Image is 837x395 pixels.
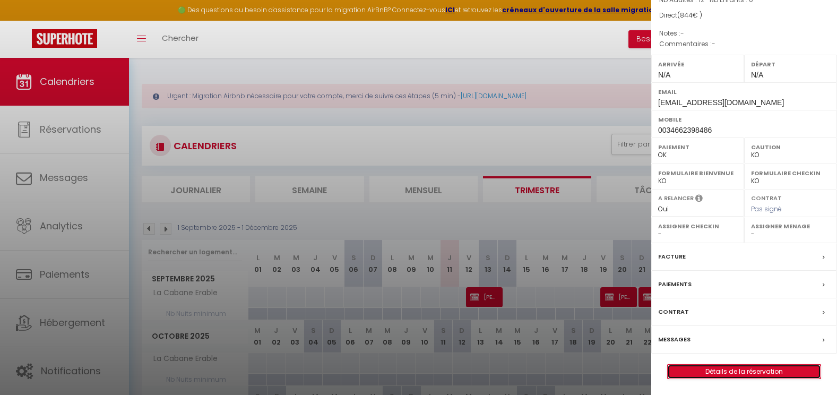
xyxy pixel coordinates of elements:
label: Contrat [751,194,782,201]
span: N/A [751,71,763,79]
span: 844 [680,11,693,20]
label: A relancer [658,194,694,203]
i: Sélectionner OUI si vous souhaiter envoyer les séquences de messages post-checkout [695,194,703,205]
label: Email [658,87,830,97]
label: Facture [658,251,686,262]
span: ( € ) [677,11,702,20]
button: Détails de la réservation [667,364,821,379]
div: Direct [659,11,829,21]
label: Paiements [658,279,692,290]
p: Commentaires : [659,39,829,49]
button: Ouvrir le widget de chat LiveChat [8,4,40,36]
a: Détails de la réservation [668,365,821,379]
iframe: Chat [792,347,829,387]
label: Formulaire Bienvenue [658,168,737,178]
span: 0034662398486 [658,126,712,134]
label: Assigner Menage [751,221,830,231]
label: Arrivée [658,59,737,70]
span: - [712,39,715,48]
span: N/A [658,71,670,79]
label: Départ [751,59,830,70]
label: Messages [658,334,691,345]
label: Contrat [658,306,689,317]
label: Paiement [658,142,737,152]
span: [EMAIL_ADDRESS][DOMAIN_NAME] [658,98,784,107]
label: Mobile [658,114,830,125]
span: Pas signé [751,204,782,213]
label: Caution [751,142,830,152]
p: Notes : [659,28,829,39]
label: Assigner Checkin [658,221,737,231]
span: - [680,29,684,38]
label: Formulaire Checkin [751,168,830,178]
